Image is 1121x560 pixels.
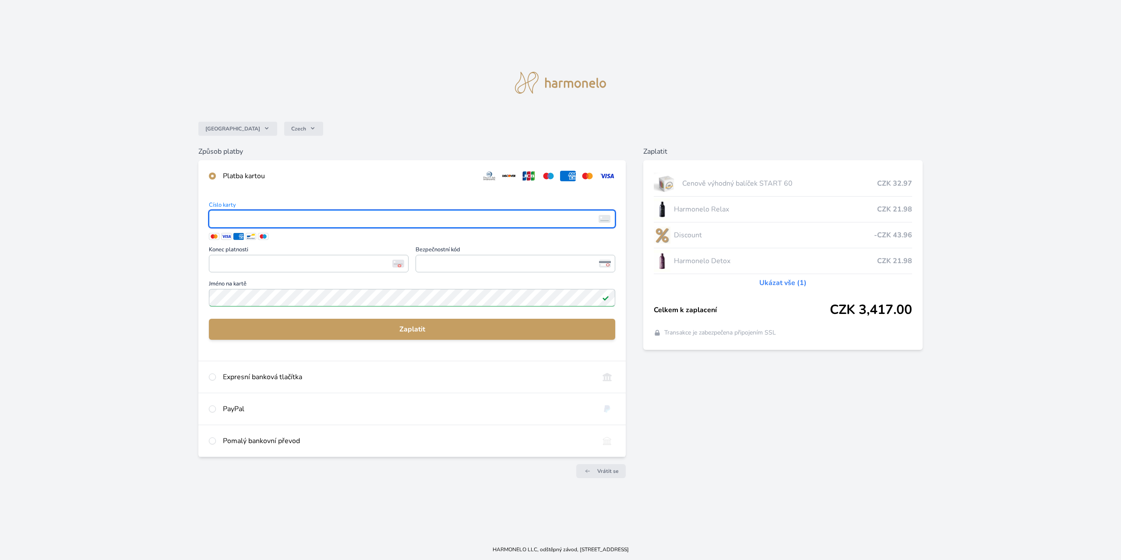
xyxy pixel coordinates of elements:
[877,256,912,266] span: CZK 21.98
[209,202,615,210] span: Číslo karty
[664,328,776,337] span: Transakce je zabezpečena připojením SSL
[209,289,615,306] input: Jméno na kartěPlatné pole
[291,125,306,132] span: Czech
[515,72,606,94] img: logo.svg
[213,257,405,270] iframe: Iframe pro datum vypršení platnosti
[877,178,912,189] span: CZK 32.97
[540,171,557,181] img: maestro.svg
[205,125,260,132] span: [GEOGRAPHIC_DATA]
[223,171,474,181] div: Platba kartou
[419,257,611,270] iframe: Iframe pro bezpečnostní kód
[599,171,615,181] img: visa.svg
[643,146,922,157] h6: Zaplatit
[654,224,670,246] img: discount-lo.png
[674,204,877,215] span: Harmonelo Relax
[654,305,829,315] span: Celkem k zaplacení
[223,404,592,414] div: PayPal
[216,324,608,335] span: Zaplatit
[602,294,609,301] img: Platné pole
[481,171,497,181] img: diners.svg
[654,173,679,194] img: start.jpg
[674,230,874,240] span: Discount
[198,146,626,157] h6: Způsob platby
[654,198,670,220] img: CLEAN_RELAX_se_stinem_x-lo.jpg
[209,281,615,289] span: Jméno na kartě
[759,278,807,288] a: Ukázat vše (1)
[209,319,615,340] button: Zaplatit
[599,436,615,446] img: bankTransfer_IBAN.svg
[560,171,576,181] img: amex.svg
[416,247,615,255] span: Bezpečnostní kód
[223,372,592,382] div: Expresní banková tlačítka
[599,372,615,382] img: onlineBanking_CZ.svg
[599,215,610,223] img: card
[599,404,615,414] img: paypal.svg
[579,171,596,181] img: mc.svg
[501,171,517,181] img: discover.svg
[223,436,592,446] div: Pomalý bankovní převod
[874,230,912,240] span: -CZK 43.96
[392,260,404,268] img: Konec platnosti
[284,122,323,136] button: Czech
[213,213,611,225] iframe: Iframe pro číslo karty
[877,204,912,215] span: CZK 21.98
[654,250,670,272] img: DETOX_se_stinem_x-lo.jpg
[597,468,619,475] span: Vrátit se
[682,178,877,189] span: Cenově výhodný balíček START 60
[674,256,877,266] span: Harmonelo Detox
[209,247,409,255] span: Konec platnosti
[521,171,537,181] img: jcb.svg
[198,122,277,136] button: [GEOGRAPHIC_DATA]
[830,302,912,318] span: CZK 3,417.00
[576,464,626,478] a: Vrátit se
